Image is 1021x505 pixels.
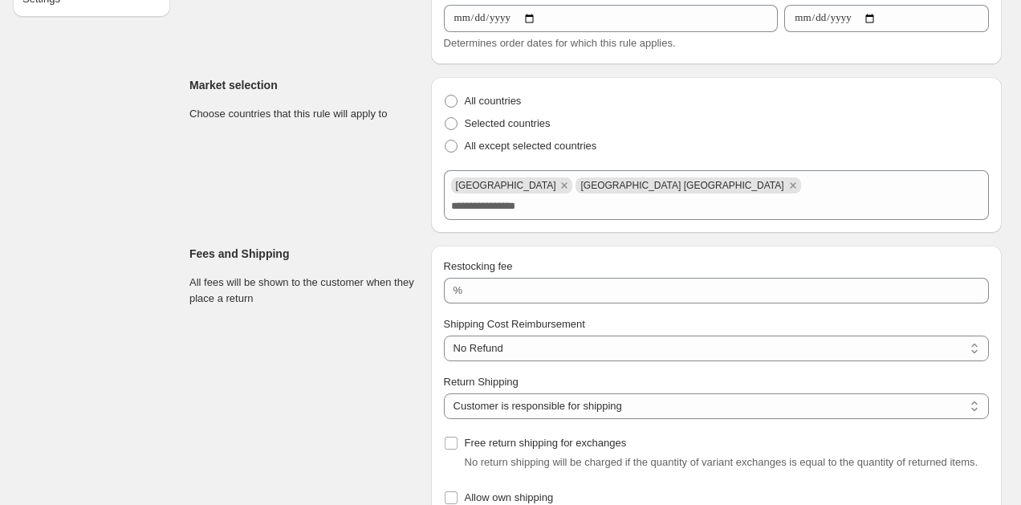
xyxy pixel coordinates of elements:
span: Return Shipping [444,376,519,388]
h3: Fees and Shipping [189,246,418,262]
span: Shipping Cost Reimbursement [444,318,585,330]
span: Free return shipping for exchanges [465,437,627,449]
h3: Market selection [189,77,418,93]
span: % [454,284,463,296]
span: No return shipping will be charged if the quantity of variant exchanges is equal to the quantity ... [465,456,978,468]
span: Restocking fee [444,260,513,272]
span: All except selected countries [465,140,597,152]
button: Remove United States of America [557,178,572,193]
p: All fees will be shown to the customer when they place a return [189,275,418,307]
p: Choose countries that this rule will apply to [189,106,418,122]
button: Remove United States Minor Outlying Islands [786,178,800,193]
span: United States of America [456,180,556,191]
span: Determines order dates for which this rule applies. [444,37,676,49]
span: Selected countries [465,117,551,129]
span: All countries [465,95,522,107]
span: United States Minor Outlying Islands [580,180,783,191]
span: Allow own shipping [465,491,554,503]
